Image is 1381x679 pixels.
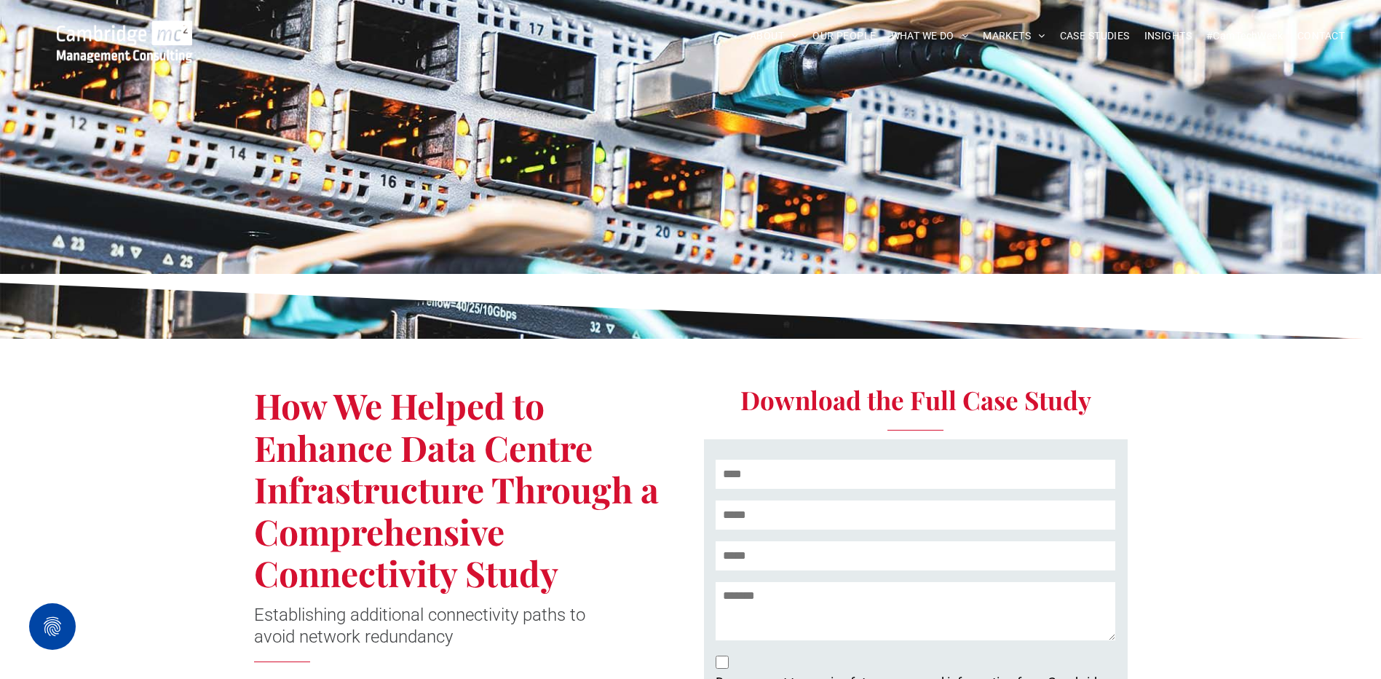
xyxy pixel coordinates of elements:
a: ABOUT [743,25,806,47]
a: CASE STUDIES [1053,25,1137,47]
img: Cambridge MC Logo [57,20,192,63]
a: WHAT WE DO [884,25,976,47]
a: OUR PEOPLE [805,25,883,47]
a: MARKETS [976,25,1052,47]
span: Establishing additional connectivity paths to avoid network redundancy [254,605,585,647]
input: Do you want to receive future news and information from Cambridge Management Consulting? CASE STU... [716,656,729,669]
a: Your Business Transformed | Cambridge Management Consulting [57,23,192,38]
a: INSIGHTS [1137,25,1199,47]
span: How We Helped to Enhance Data Centre Infrastructure Through a Comprehensive Connectivity Study [254,382,659,596]
a: #CamTechWeek [1199,25,1290,47]
a: CONTACT [1290,25,1352,47]
span: Download the Full Case Study [740,382,1091,417]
